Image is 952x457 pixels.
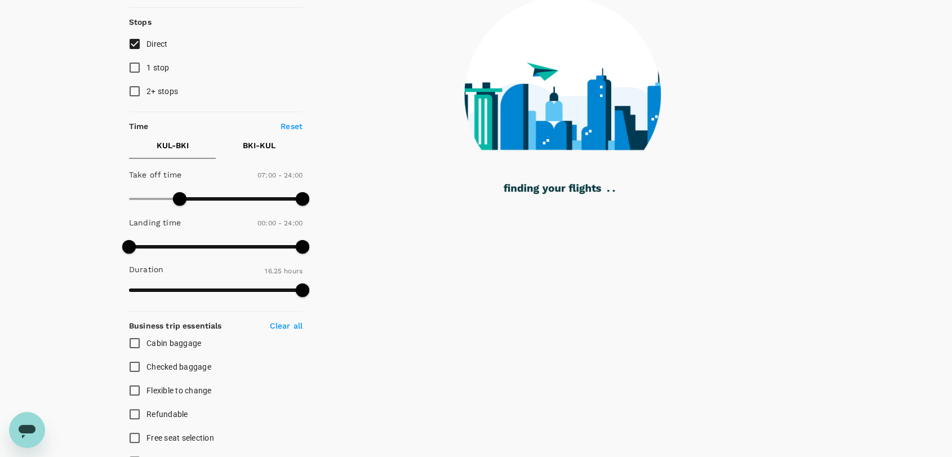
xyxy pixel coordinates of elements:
[257,171,302,179] span: 07:00 - 24:00
[129,321,222,330] strong: Business trip essentials
[146,386,212,395] span: Flexible to change
[270,320,302,331] p: Clear all
[146,433,214,442] span: Free seat selection
[129,217,181,228] p: Landing time
[146,362,211,371] span: Checked baggage
[9,412,45,448] iframe: Button to launch messaging window
[613,190,615,192] g: .
[265,267,302,275] span: 16.25 hours
[129,17,152,26] strong: Stops
[157,140,189,151] p: KUL - BKI
[504,184,601,194] g: finding your flights
[257,219,302,227] span: 00:00 - 24:00
[129,121,149,132] p: Time
[146,87,178,96] span: 2+ stops
[146,339,201,348] span: Cabin baggage
[243,140,275,151] p: BKI - KUL
[146,39,168,48] span: Direct
[129,169,181,180] p: Take off time
[129,264,163,275] p: Duration
[607,190,610,192] g: .
[146,410,188,419] span: Refundable
[146,63,170,72] span: 1 stop
[281,121,302,132] p: Reset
